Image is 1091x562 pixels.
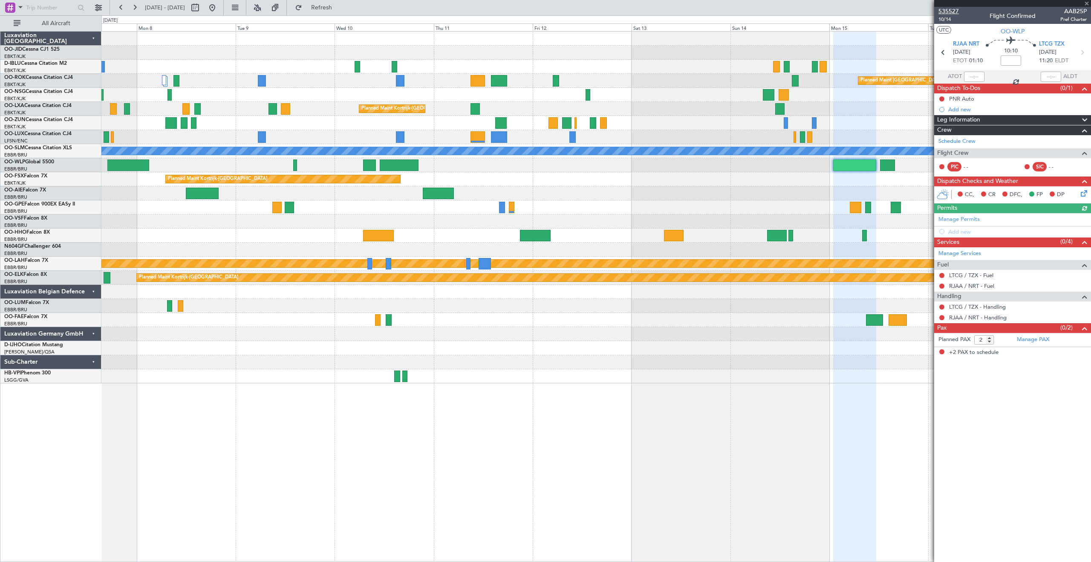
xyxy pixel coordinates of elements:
[4,202,75,207] a: OO-GPEFalcon 900EX EASy II
[949,95,974,102] div: PNR Auto
[937,84,980,93] span: Dispatch To-Dos
[1039,40,1065,49] span: LTCG TZX
[969,57,983,65] span: 01:10
[4,250,27,257] a: EBBR/BRU
[4,81,26,88] a: EBKT/KJK
[4,75,73,80] a: OO-ROKCessna Citation CJ4
[937,125,952,135] span: Crew
[335,23,433,31] div: Wed 10
[4,131,72,136] a: OO-LUXCessna Citation CJ4
[829,23,928,31] div: Mon 15
[304,5,340,11] span: Refresh
[4,307,27,313] a: EBBR/BRU
[139,271,238,284] div: Planned Maint Kortrijk-[GEOGRAPHIC_DATA]
[9,17,92,30] button: All Aircraft
[4,145,72,151] a: OO-SLMCessna Citation XLS
[949,303,1006,310] a: LTCG / TZX - Handling
[4,110,26,116] a: EBKT/KJK
[4,342,22,348] span: D-IJHO
[1060,323,1073,332] span: (0/2)
[22,20,90,26] span: All Aircraft
[4,230,26,235] span: OO-HHO
[938,137,976,146] a: Schedule Crew
[937,260,949,270] span: Fuel
[947,162,961,171] div: PIC
[937,238,959,247] span: Services
[1017,336,1049,344] a: Manage PAX
[4,166,27,172] a: EBBR/BRU
[4,174,47,179] a: OO-FSXFalcon 7X
[4,371,21,376] span: HB-VPI
[1033,162,1047,171] div: SIC
[4,96,26,102] a: EBKT/KJK
[4,342,63,348] a: D-IJHOCitation Mustang
[4,89,73,94] a: OO-NSGCessna Citation CJ4
[1055,57,1068,65] span: ELDT
[948,72,962,81] span: ATOT
[4,159,25,165] span: OO-WLP
[4,180,26,186] a: EBKT/KJK
[4,272,47,277] a: OO-ELKFalcon 8X
[4,272,23,277] span: OO-ELK
[4,244,61,249] a: N604GFChallenger 604
[361,102,461,115] div: Planned Maint Kortrijk-[GEOGRAPHIC_DATA]
[949,314,1007,321] a: RJAA / NRT - Handling
[1060,237,1073,246] span: (0/4)
[1010,191,1022,199] span: DFC,
[533,23,632,31] div: Fri 12
[4,75,26,80] span: OO-ROK
[953,48,970,57] span: [DATE]
[4,117,26,122] span: OO-ZUN
[1049,163,1068,171] div: - -
[860,74,995,87] div: Planned Maint [GEOGRAPHIC_DATA] ([GEOGRAPHIC_DATA])
[4,89,26,94] span: OO-NSG
[1036,191,1043,199] span: FP
[4,208,27,214] a: EBBR/BRU
[1063,72,1077,81] span: ALDT
[4,349,55,355] a: [PERSON_NAME]/QSA
[632,23,730,31] div: Sat 13
[4,47,22,52] span: OO-JID
[953,57,967,65] span: ETOT
[937,148,969,158] span: Flight Crew
[145,4,185,12] span: [DATE] - [DATE]
[4,138,28,144] a: LFSN/ENC
[988,191,996,199] span: CR
[4,216,47,221] a: OO-VSFFalcon 8X
[949,348,999,357] span: +2 PAX to schedule
[965,191,974,199] span: CC,
[4,216,24,221] span: OO-VSF
[4,202,24,207] span: OO-GPE
[236,23,335,31] div: Tue 9
[4,230,50,235] a: OO-HHOFalcon 8X
[1004,47,1018,55] span: 10:10
[938,7,959,16] span: 535527
[937,323,947,333] span: Pax
[4,174,24,179] span: OO-FSX
[4,53,26,60] a: EBKT/KJK
[4,103,24,108] span: OO-LXA
[938,336,970,344] label: Planned PAX
[937,115,980,125] span: Leg Information
[137,23,236,31] div: Mon 8
[4,264,27,271] a: EBBR/BRU
[4,159,54,165] a: OO-WLPGlobal 5500
[964,163,983,171] div: - -
[4,222,27,229] a: EBBR/BRU
[103,17,118,24] div: [DATE]
[4,61,67,66] a: D-IBLUCessna Citation M2
[4,371,51,376] a: HB-VPIPhenom 300
[4,377,29,383] a: LSGG/GVA
[1060,84,1073,93] span: (0/1)
[4,278,27,285] a: EBBR/BRU
[949,272,993,279] a: LTCG / TZX - Fuel
[4,145,25,151] span: OO-SLM
[4,67,26,74] a: EBKT/KJK
[434,23,533,31] div: Thu 11
[4,103,72,108] a: OO-LXACessna Citation CJ4
[4,300,49,305] a: OO-LUMFalcon 7X
[168,173,267,185] div: Planned Maint Kortrijk-[GEOGRAPHIC_DATA]
[291,1,342,14] button: Refresh
[948,106,1087,113] div: Add new
[1039,48,1056,57] span: [DATE]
